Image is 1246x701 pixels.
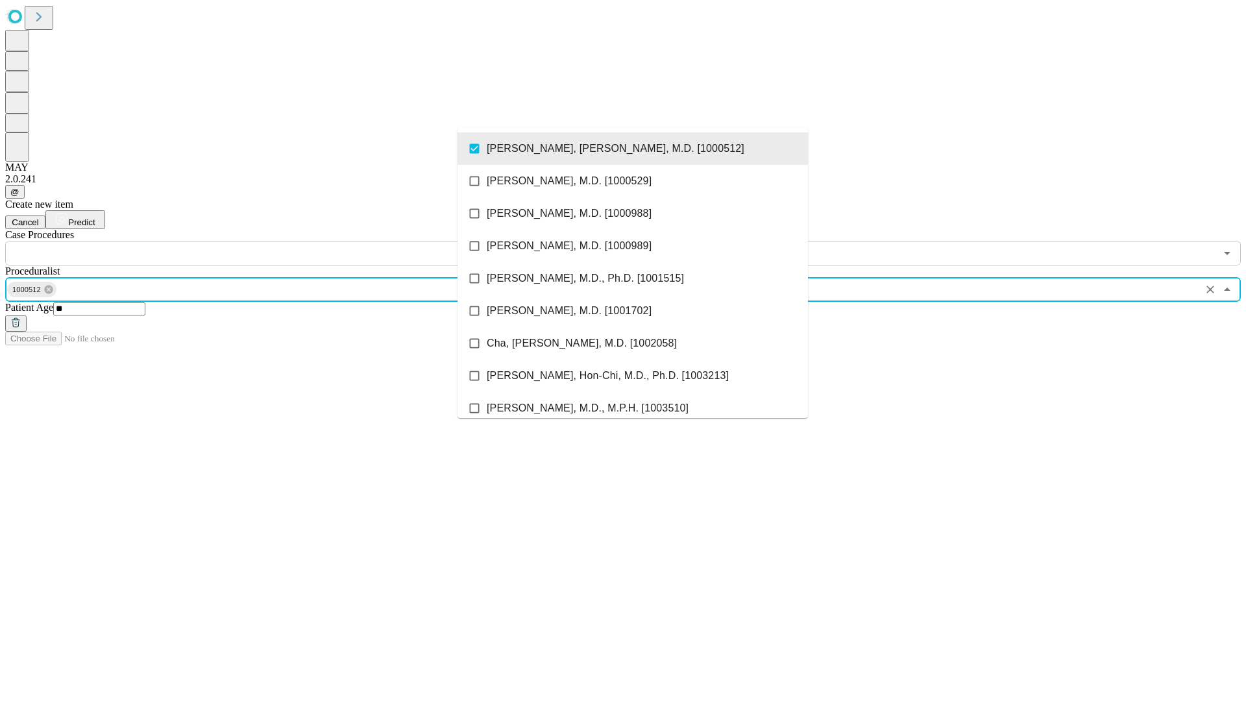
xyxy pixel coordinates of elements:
[5,185,25,199] button: @
[5,265,60,277] span: Proceduralist
[487,368,729,384] span: [PERSON_NAME], Hon-Chi, M.D., Ph.D. [1003213]
[10,187,19,197] span: @
[1218,280,1236,299] button: Close
[1218,244,1236,262] button: Open
[5,173,1241,185] div: 2.0.241
[5,199,73,210] span: Create new item
[68,217,95,227] span: Predict
[487,400,689,416] span: [PERSON_NAME], M.D., M.P.H. [1003510]
[5,229,74,240] span: Scheduled Procedure
[487,141,744,156] span: [PERSON_NAME], [PERSON_NAME], M.D. [1000512]
[7,282,46,297] span: 1000512
[487,303,652,319] span: [PERSON_NAME], M.D. [1001702]
[487,173,652,189] span: [PERSON_NAME], M.D. [1000529]
[487,206,652,221] span: [PERSON_NAME], M.D. [1000988]
[5,215,45,229] button: Cancel
[12,217,39,227] span: Cancel
[487,336,677,351] span: Cha, [PERSON_NAME], M.D. [1002058]
[487,238,652,254] span: [PERSON_NAME], M.D. [1000989]
[487,271,684,286] span: [PERSON_NAME], M.D., Ph.D. [1001515]
[5,302,53,313] span: Patient Age
[5,162,1241,173] div: MAY
[45,210,105,229] button: Predict
[7,282,56,297] div: 1000512
[1201,280,1219,299] button: Clear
